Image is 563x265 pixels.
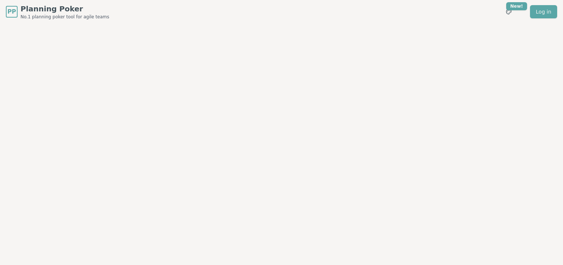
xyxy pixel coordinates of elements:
[21,14,109,20] span: No.1 planning poker tool for agile teams
[21,4,109,14] span: Planning Poker
[7,7,16,16] span: PP
[506,2,527,10] div: New!
[530,5,557,18] a: Log in
[6,4,109,20] a: PPPlanning PokerNo.1 planning poker tool for agile teams
[502,5,515,18] button: New!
